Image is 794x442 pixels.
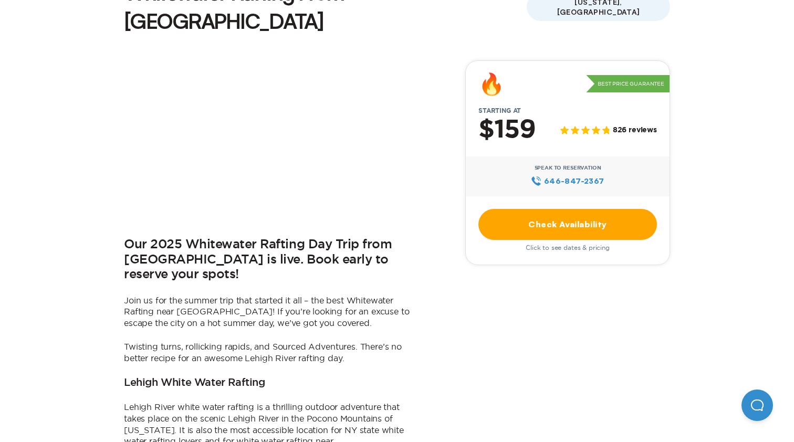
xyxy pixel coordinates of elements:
iframe: Help Scout Beacon - Open [741,390,773,421]
div: 🔥 [478,73,505,94]
span: Starting at [466,107,534,114]
p: Twisting turns, rollicking rapids, and Sourced Adventures. There’s no better recipe for an awesom... [124,341,418,364]
span: Click to see dates & pricing [526,244,610,251]
p: Best Price Guarantee [586,75,670,93]
a: Check Availability [478,209,657,240]
p: Join us for the summer trip that started it all – the best Whitewater Rafting near [GEOGRAPHIC_DA... [124,295,418,329]
span: 826 reviews [613,126,657,135]
span: Speak to Reservation [535,165,601,171]
a: 646‍-847‍-2367 [531,175,604,187]
h3: Lehigh White Water Rafting [124,377,265,390]
h2: Our 2025 Whitewater Rafting Day Trip from [GEOGRAPHIC_DATA] is live. Book early to reserve your s... [124,237,418,282]
h2: $159 [478,117,536,144]
span: 646‍-847‍-2367 [544,175,604,187]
